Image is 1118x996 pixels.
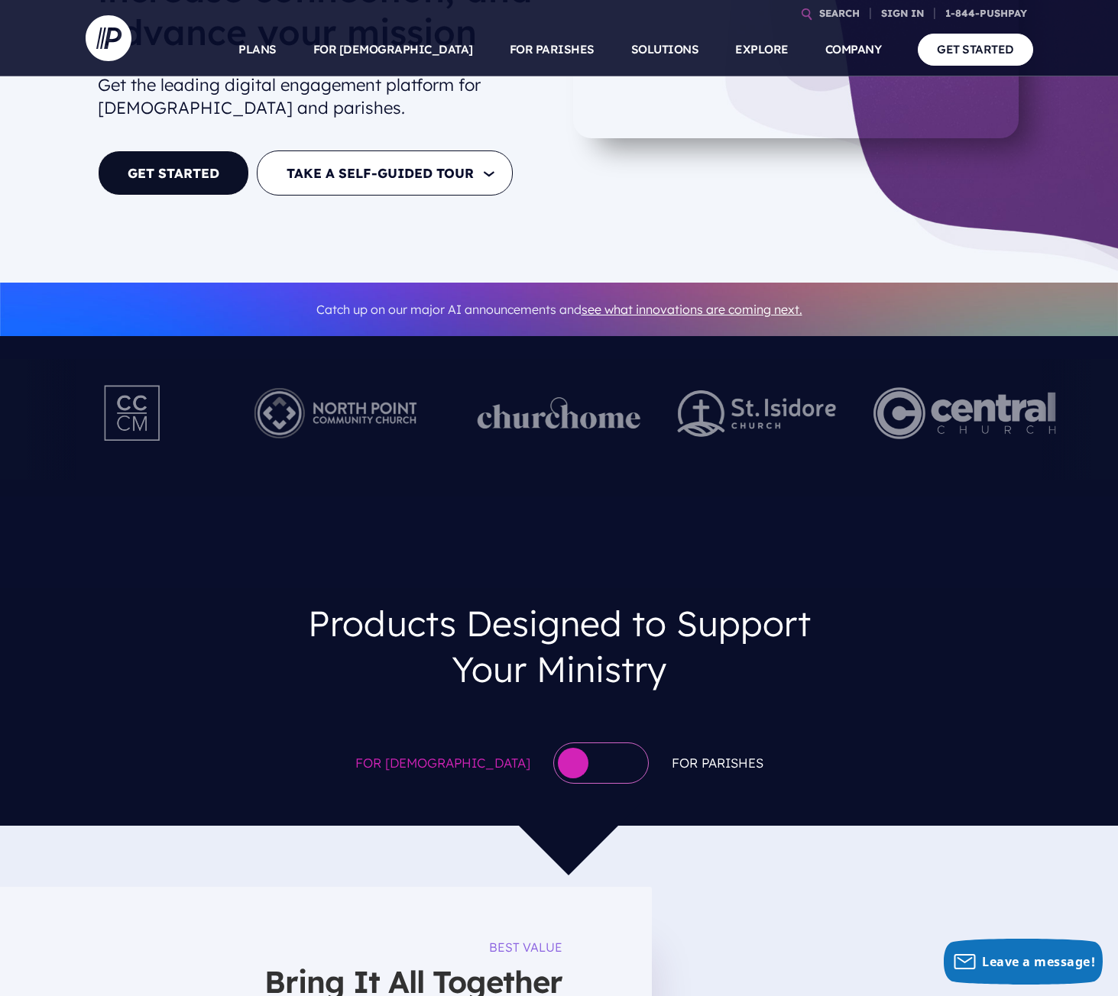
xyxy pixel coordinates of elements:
[478,397,641,429] img: pp_logos_1
[98,150,249,196] a: GET STARTED
[982,953,1095,970] span: Leave a message!
[825,23,882,76] a: COMPANY
[918,34,1033,65] a: GET STARTED
[678,390,837,437] img: pp_logos_2
[238,23,277,76] a: PLANS
[73,371,193,455] img: Pushpay_Logo__CCM
[489,933,562,962] h6: BEST VALUE
[355,752,530,774] span: For [DEMOGRAPHIC_DATA]
[273,588,846,703] h3: Products Designed to Support Your Ministry
[231,371,441,455] img: Pushpay_Logo__NorthPoint
[873,371,1056,455] img: Central Church Henderson NV
[313,23,473,76] a: FOR [DEMOGRAPHIC_DATA]
[735,23,789,76] a: EXPLORE
[98,67,547,127] h2: Get the leading digital engagement platform for [DEMOGRAPHIC_DATA] and parishes.
[944,939,1103,985] button: Leave a message!
[672,752,763,774] span: For Parishes
[98,293,1021,327] p: Catch up on our major AI announcements and
[631,23,699,76] a: SOLUTIONS
[510,23,595,76] a: FOR PARISHES
[257,150,513,196] button: TAKE A SELF-GUIDED TOUR
[582,302,802,317] a: see what innovations are coming next.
